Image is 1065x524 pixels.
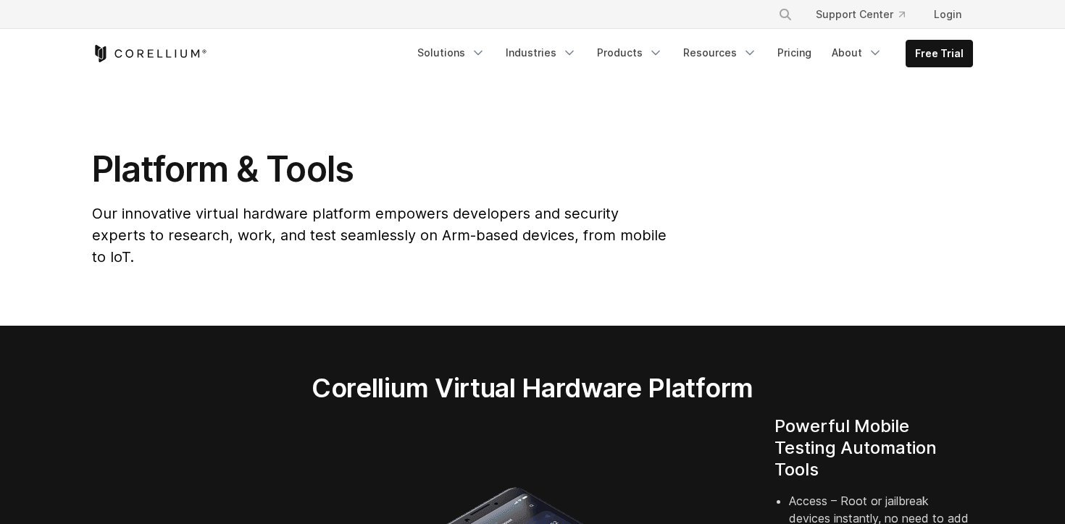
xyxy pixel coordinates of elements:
[92,45,207,62] a: Corellium Home
[761,1,973,28] div: Navigation Menu
[823,40,891,66] a: About
[588,40,672,66] a: Products
[497,40,585,66] a: Industries
[409,40,973,67] div: Navigation Menu
[772,1,798,28] button: Search
[92,148,669,191] h1: Platform & Tools
[769,40,820,66] a: Pricing
[243,372,821,404] h2: Corellium Virtual Hardware Platform
[409,40,494,66] a: Solutions
[92,205,667,266] span: Our innovative virtual hardware platform empowers developers and security experts to research, wo...
[804,1,916,28] a: Support Center
[906,41,972,67] a: Free Trial
[774,415,973,481] h4: Powerful Mobile Testing Automation Tools
[922,1,973,28] a: Login
[674,40,766,66] a: Resources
